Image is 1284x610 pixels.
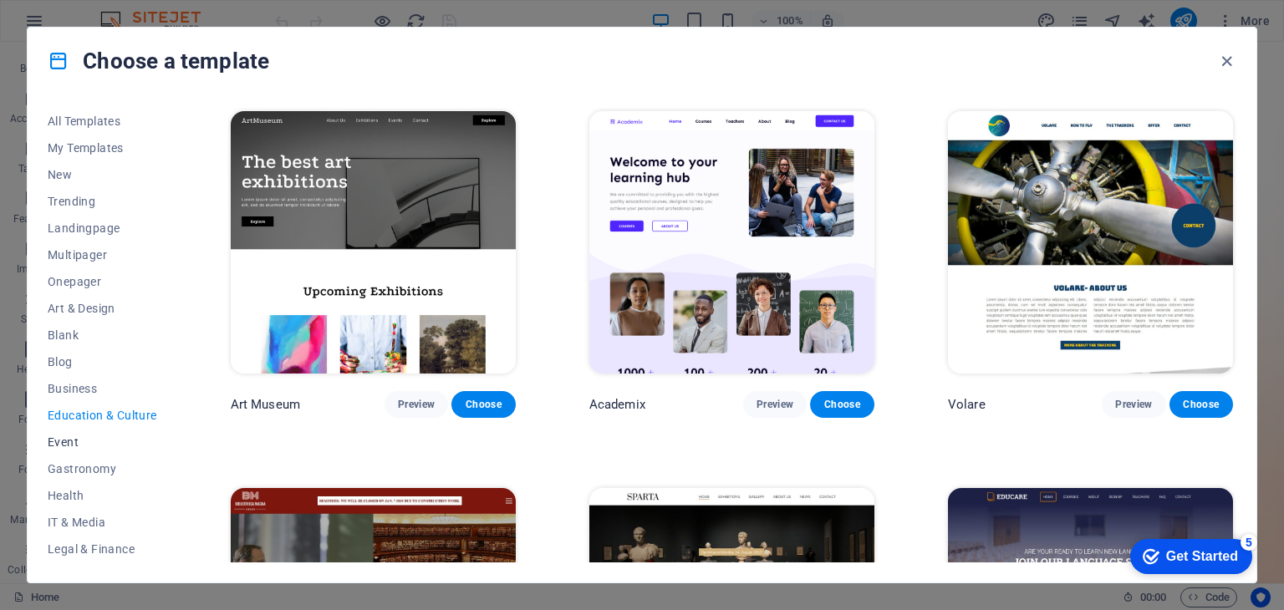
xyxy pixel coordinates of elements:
img: Volare [948,111,1233,374]
button: Preview [385,391,448,418]
span: Onepager [48,275,157,288]
div: 5 [124,3,140,20]
span: Landingpage [48,221,157,235]
span: Blank [48,328,157,342]
p: Volare [948,396,986,413]
button: Health [48,482,157,509]
button: Preview [1102,391,1165,418]
span: Event [48,435,157,449]
div: Get Started [49,18,121,33]
button: Event [48,429,157,455]
span: Multipager [48,248,157,262]
span: Art & Design [48,302,157,315]
button: New [48,161,157,188]
span: Gastronomy [48,462,157,475]
span: All Templates [48,114,157,128]
img: Academix [589,111,874,374]
p: Academix [589,396,645,413]
span: Choose [465,398,502,411]
span: Legal & Finance [48,542,157,556]
span: My Templates [48,141,157,155]
button: Choose [451,391,515,418]
button: Choose [810,391,874,418]
button: Landingpage [48,215,157,241]
span: IT & Media [48,516,157,529]
button: Education & Culture [48,402,157,429]
span: Choose [1183,398,1220,411]
button: Legal & Finance [48,536,157,562]
button: Gastronomy [48,455,157,482]
span: Blog [48,355,157,369]
button: My Templates [48,135,157,161]
div: Get Started 5 items remaining, 0% complete [13,8,135,43]
button: Onepager [48,268,157,295]
span: Preview [757,398,793,411]
button: Trending [48,188,157,215]
span: New [48,168,157,181]
span: Health [48,489,157,502]
span: Preview [398,398,435,411]
h4: Choose a template [48,48,269,74]
span: Education & Culture [48,409,157,422]
span: Preview [1115,398,1152,411]
span: Business [48,382,157,395]
span: Trending [48,195,157,208]
p: Art Museum [231,396,300,413]
button: Blank [48,322,157,348]
button: IT & Media [48,509,157,536]
button: Business [48,375,157,402]
button: Art & Design [48,295,157,322]
button: Choose [1169,391,1233,418]
span: Choose [823,398,860,411]
button: Preview [743,391,807,418]
button: Multipager [48,241,157,268]
button: All Templates [48,108,157,135]
button: Blog [48,348,157,375]
img: Art Museum [231,111,516,374]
